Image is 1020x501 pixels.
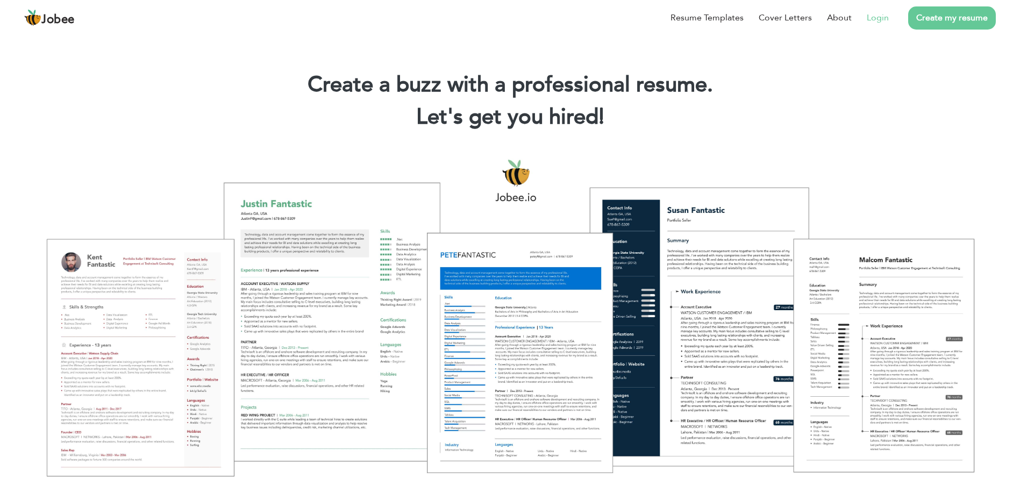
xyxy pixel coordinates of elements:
h2: Let's [16,103,1004,131]
a: Jobee [24,9,75,26]
span: | [599,102,604,132]
img: jobee.io [24,9,41,26]
a: Cover Letters [759,11,812,24]
a: Login [867,11,889,24]
a: About [827,11,852,24]
a: Create my resume [908,6,996,30]
a: Resume Templates [671,11,744,24]
span: get you hired! [469,102,604,132]
h1: Create a buzz with a professional resume. [16,71,1004,99]
span: Jobee [41,14,75,26]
